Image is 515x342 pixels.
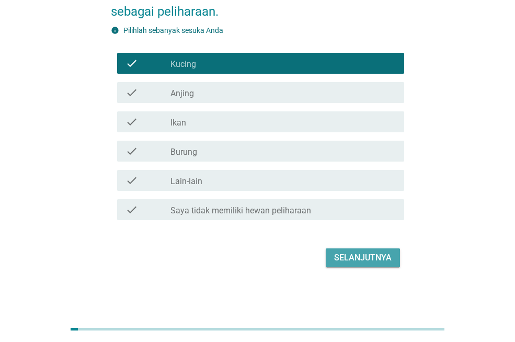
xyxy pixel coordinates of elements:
[111,26,119,35] i: info
[125,145,138,157] i: check
[125,174,138,187] i: check
[334,252,392,264] div: Selanjutnya
[125,57,138,70] i: check
[125,203,138,216] i: check
[170,118,186,128] label: Ikan
[123,26,223,35] label: Pilihlah sebanyak sesuka Anda
[326,248,400,267] button: Selanjutnya
[125,86,138,99] i: check
[170,88,194,99] label: Anjing
[125,116,138,128] i: check
[170,147,197,157] label: Burung
[170,59,196,70] label: Kucing
[170,176,202,187] label: Lain-lain
[170,206,311,216] label: Saya tidak memiliki hewan peliharaan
